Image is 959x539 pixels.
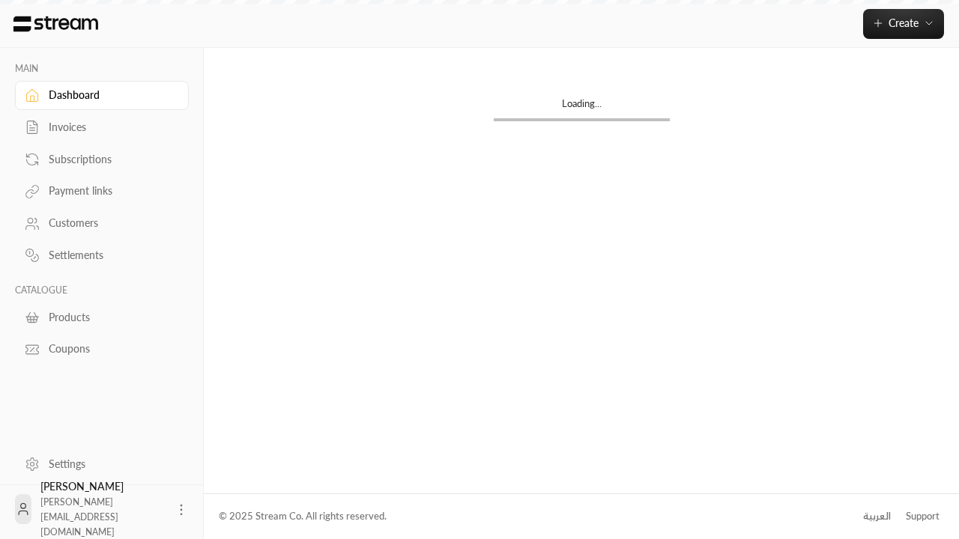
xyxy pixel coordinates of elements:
[15,144,189,174] a: Subscriptions
[49,216,170,231] div: Customers
[219,509,387,524] div: © 2025 Stream Co. All rights reserved.
[863,9,944,39] button: Create
[49,310,170,325] div: Products
[49,88,170,103] div: Dashboard
[15,284,189,296] p: CATALOGUE
[901,503,944,530] a: Support
[40,496,118,538] span: [PERSON_NAME][EMAIL_ADDRESS][DOMAIN_NAME]
[49,183,170,198] div: Payment links
[49,341,170,356] div: Coupons
[15,335,189,364] a: Coupons
[863,509,891,524] div: العربية
[15,241,189,270] a: Settlements
[49,152,170,167] div: Subscriptions
[15,449,189,478] a: Settings
[494,97,670,118] div: Loading...
[15,209,189,238] a: Customers
[49,120,170,135] div: Invoices
[15,81,189,110] a: Dashboard
[889,16,919,29] span: Create
[49,248,170,263] div: Settlements
[15,113,189,142] a: Invoices
[15,177,189,206] a: Payment links
[15,63,189,75] p: MAIN
[12,16,100,32] img: Logo
[49,457,170,472] div: Settings
[40,479,165,539] div: [PERSON_NAME]
[15,302,189,332] a: Products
